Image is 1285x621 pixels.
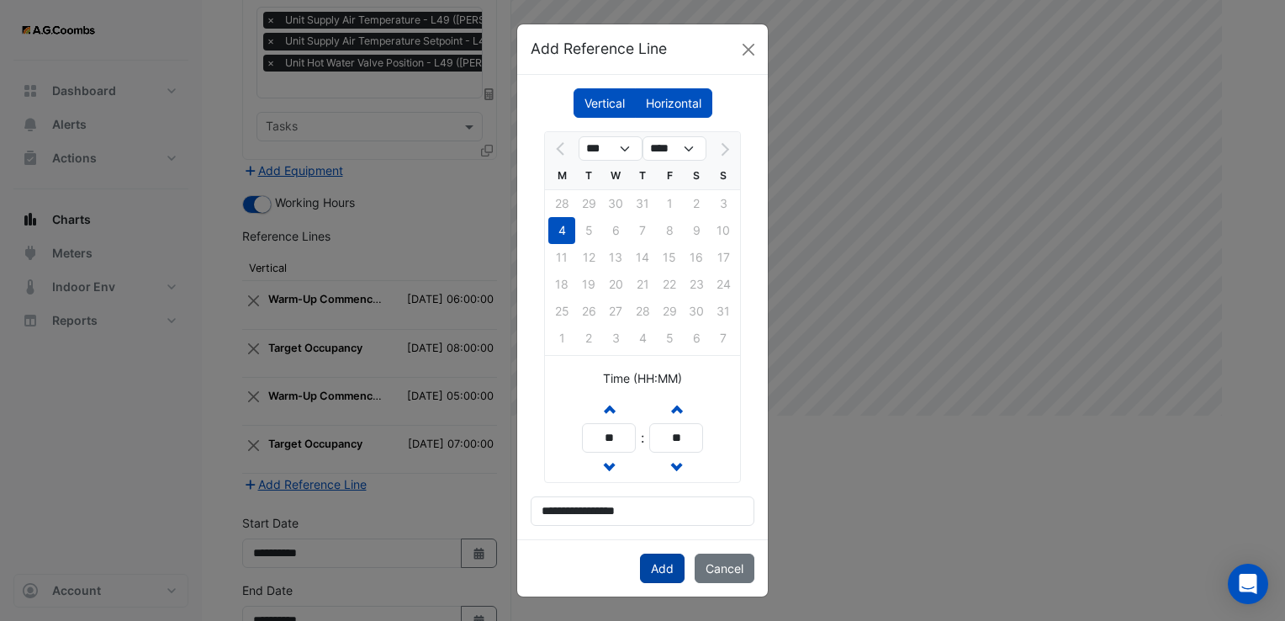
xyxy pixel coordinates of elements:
[695,554,754,583] button: Cancel
[582,423,636,453] input: Hours
[1228,564,1268,604] div: Open Intercom Messenger
[642,136,706,162] select: Select year
[635,88,712,118] label: Horizontal
[574,88,636,118] label: Vertical
[640,554,685,583] button: Add
[683,162,710,189] div: S
[531,38,667,60] h5: Add Reference Line
[636,427,649,448] div: :
[548,217,575,244] div: 4
[629,162,656,189] div: T
[736,37,761,62] button: Close
[602,162,629,189] div: W
[710,162,737,189] div: S
[603,369,682,387] label: Time (HH:MM)
[649,423,703,453] input: Minutes
[575,162,602,189] div: T
[548,217,575,244] div: Monday, August 4, 2025
[656,162,683,189] div: F
[548,162,575,189] div: M
[579,136,642,162] select: Select month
